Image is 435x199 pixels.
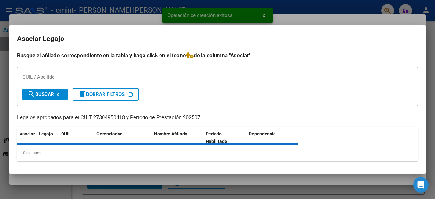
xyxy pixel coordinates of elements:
span: Buscar [28,91,54,97]
span: CUIL [61,131,71,136]
datatable-header-cell: Periodo Habilitado [203,127,246,148]
span: Gerenciador [96,131,122,136]
datatable-header-cell: Legajo [36,127,59,148]
datatable-header-cell: Asociar [17,127,36,148]
datatable-header-cell: CUIL [59,127,94,148]
button: Buscar [22,89,68,100]
span: Borrar Filtros [78,91,125,97]
datatable-header-cell: Nombre Afiliado [152,127,203,148]
p: Legajos aprobados para el CUIT 27304950418 y Período de Prestación 202507 [17,114,418,122]
button: Borrar Filtros [73,88,139,101]
div: 0 registros [17,145,418,161]
span: Nombre Afiliado [154,131,187,136]
mat-icon: delete [78,90,86,98]
mat-icon: search [28,90,35,98]
div: Open Intercom Messenger [413,177,429,193]
h4: Busque el afiliado correspondiente en la tabla y haga click en el ícono de la columna "Asociar". [17,51,418,60]
datatable-header-cell: Gerenciador [94,127,152,148]
datatable-header-cell: Dependencia [246,127,298,148]
span: Legajo [39,131,53,136]
span: Periodo Habilitado [206,131,227,144]
span: Dependencia [249,131,276,136]
h2: Asociar Legajo [17,33,418,45]
span: Asociar [20,131,35,136]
